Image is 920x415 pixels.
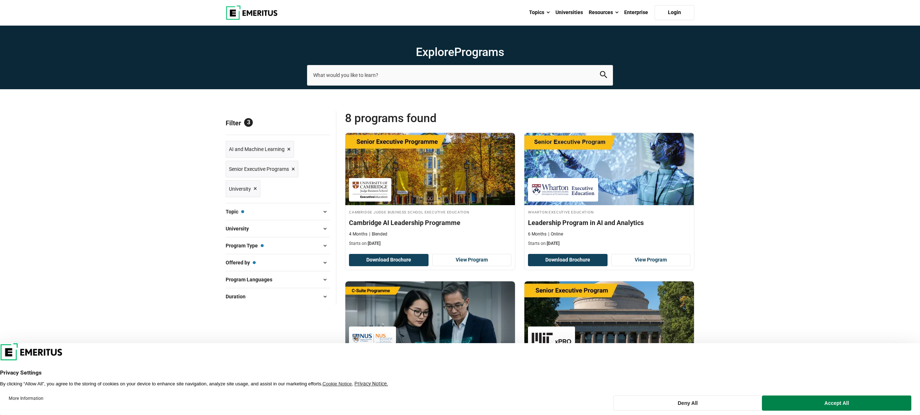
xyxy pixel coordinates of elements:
span: University [226,225,255,233]
button: Download Brochure [528,254,608,266]
span: 8 Programs found [345,111,520,125]
button: search [600,71,607,79]
a: Senior Executive Programs × [226,161,298,178]
p: 4 Months [349,231,367,237]
button: Download Brochure [349,254,429,266]
img: Wharton Executive Education [532,182,595,198]
span: × [291,164,295,174]
span: Topic [226,208,244,216]
span: [DATE] [547,241,559,246]
span: Senior Executive Programs [229,165,289,173]
h4: Cambridge Judge Business School Executive Education [349,209,511,215]
span: University [229,185,251,193]
img: MIT xPRO [532,330,571,346]
a: View Program [611,254,691,266]
img: AI for Senior Executives | Online AI and Machine Learning Course [524,281,694,354]
input: search-page [307,65,613,85]
img: Cambridge Judge Business School Executive Education [353,182,388,198]
a: AI and Machine Learning Course by Wharton Executive Education - September 25, 2025 Wharton Execut... [524,133,694,251]
button: Topic [226,206,330,217]
span: × [287,144,291,155]
span: AI and Machine Learning [229,145,285,153]
p: 6 Months [528,231,546,237]
span: Program Languages [226,276,278,284]
p: Starts on: [349,241,511,247]
a: Reset all [308,119,330,129]
span: 3 [244,118,253,127]
p: Blended [369,231,387,237]
button: Program Languages [226,274,330,285]
h4: Leadership Program in AI and Analytics [528,218,690,227]
p: Online [548,231,563,237]
span: Duration [226,293,251,301]
img: Cambridge AI Leadership Programme | Online AI and Machine Learning Course [345,133,515,205]
span: [DATE] [368,241,380,246]
a: View Program [432,254,512,266]
img: AI For Senior Executives | Online AI and Machine Learning Course [345,281,515,354]
a: AI and Machine Learning Course by Cambridge Judge Business School Executive Education - September... [345,133,515,251]
button: Offered by [226,257,330,268]
a: AI and Machine Learning × [226,141,294,158]
span: Program Type [226,242,264,250]
p: Filter [226,111,330,135]
p: Starts on: [528,241,690,247]
span: × [254,183,257,194]
img: Leadership Program in AI and Analytics | Online AI and Machine Learning Course [524,133,694,205]
button: Program Type [226,240,330,251]
span: Programs [454,45,504,59]
a: search [600,73,607,80]
h4: Cambridge AI Leadership Programme [349,218,511,227]
span: Offered by [226,259,256,267]
a: University × [226,180,260,197]
a: AI and Machine Learning Course by National University of Singapore Business School Executive Educ... [345,281,515,399]
button: Duration [226,291,330,302]
h1: Explore [307,45,613,59]
button: University [226,223,330,234]
a: Login [655,5,694,20]
a: AI and Machine Learning Course by MIT xPRO - October 16, 2025 MIT xPRO MIT xPRO AI for Senior Exe... [524,281,694,399]
img: National University of Singapore Business School Executive Education [353,330,392,346]
h4: Wharton Executive Education [528,209,690,215]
